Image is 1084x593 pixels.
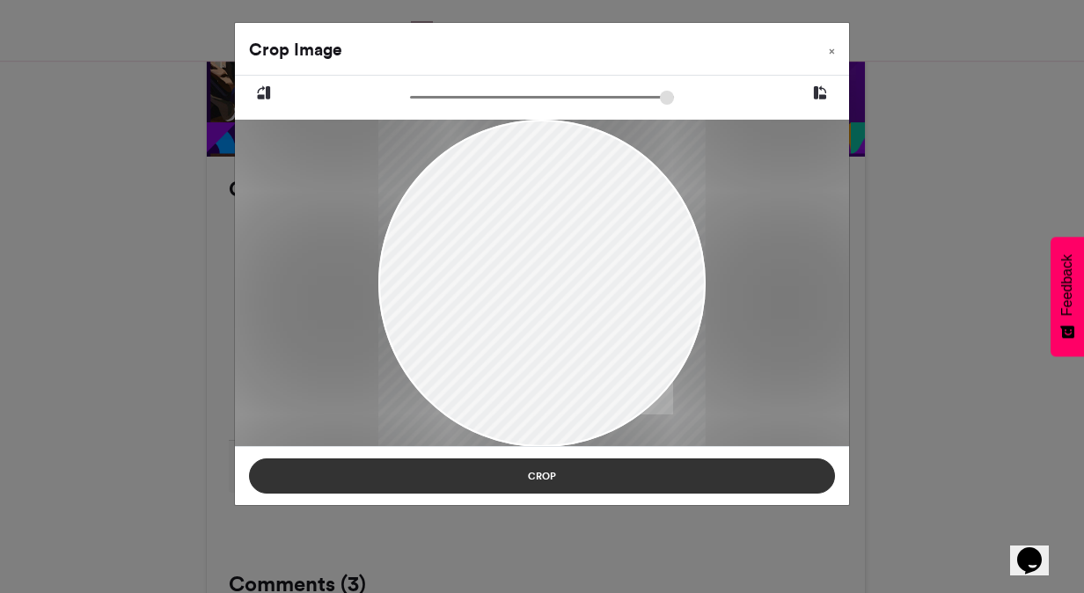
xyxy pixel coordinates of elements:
[249,37,342,62] h4: Crop Image
[1051,237,1084,356] button: Feedback - Show survey
[829,46,835,56] span: ×
[249,458,835,494] button: Crop
[1059,254,1075,316] span: Feedback
[1010,523,1066,575] iframe: chat widget
[815,23,849,72] button: Close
